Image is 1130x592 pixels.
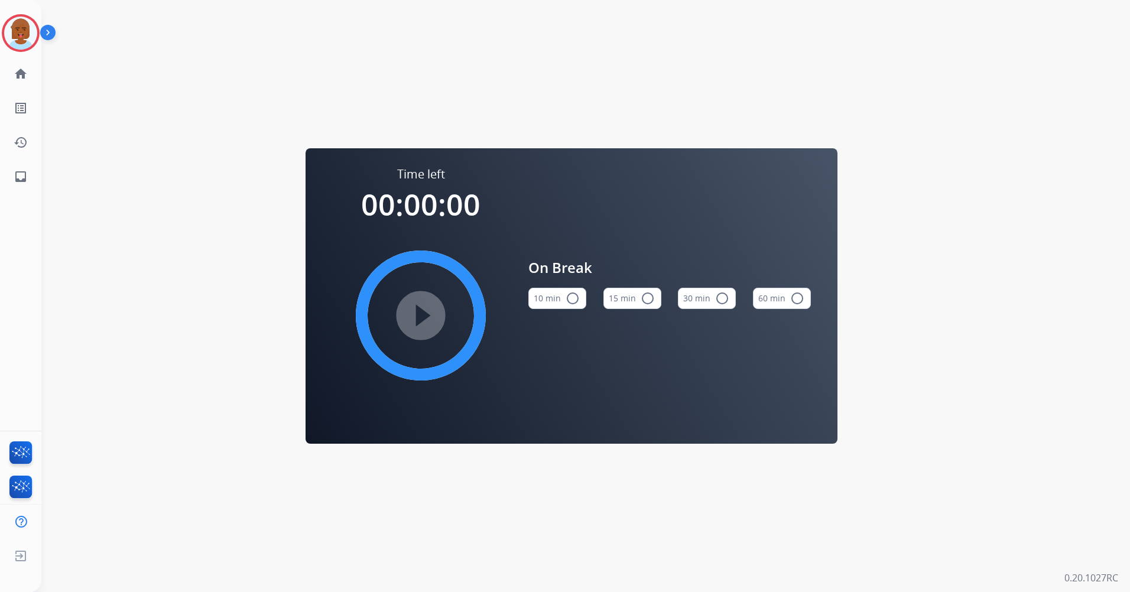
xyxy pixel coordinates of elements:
mat-icon: radio_button_unchecked [790,291,804,305]
span: 00:00:00 [361,184,480,225]
span: Time left [397,166,445,183]
mat-icon: list_alt [14,101,28,115]
button: 30 min [678,288,736,309]
mat-icon: radio_button_unchecked [641,291,655,305]
button: 10 min [528,288,586,309]
mat-icon: history [14,135,28,149]
button: 15 min [603,288,661,309]
mat-icon: radio_button_unchecked [566,291,580,305]
mat-icon: radio_button_unchecked [715,291,729,305]
mat-icon: inbox [14,170,28,184]
p: 0.20.1027RC [1064,571,1118,585]
img: avatar [4,17,37,50]
mat-icon: home [14,67,28,81]
button: 60 min [753,288,811,309]
span: On Break [528,257,811,278]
